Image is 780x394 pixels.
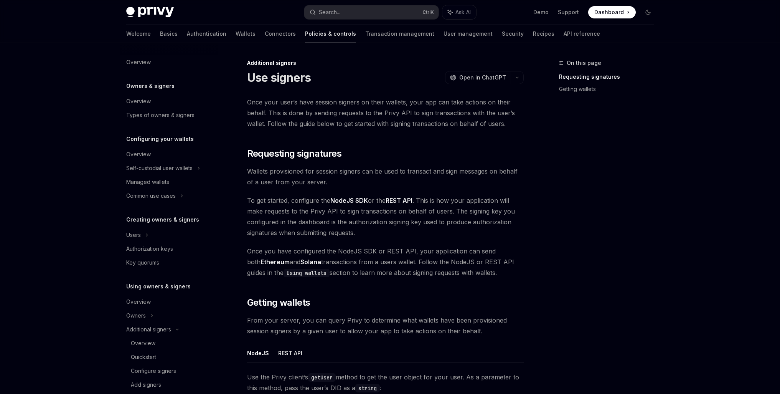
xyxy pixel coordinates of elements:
a: Transaction management [365,25,434,43]
button: Search...CtrlK [304,5,439,19]
code: getUser [308,373,336,382]
span: Requesting signatures [247,147,341,160]
span: On this page [567,58,601,68]
span: Once your user’s have session signers on their wallets, your app can take actions on their behalf... [247,97,524,129]
span: Getting wallets [247,296,310,309]
a: Wallets [236,25,256,43]
a: Security [502,25,524,43]
span: Once you have configured the NodeJS SDK or REST API, your application can send both and transacti... [247,246,524,278]
div: Authorization keys [126,244,173,253]
button: Ask AI [442,5,476,19]
div: Key quorums [126,258,159,267]
a: Overview [120,55,218,69]
a: Welcome [126,25,151,43]
a: Policies & controls [305,25,356,43]
span: Wallets provisioned for session signers can be used to transact and sign messages on behalf of a ... [247,166,524,187]
button: Toggle dark mode [642,6,654,18]
a: Key quorums [120,256,218,270]
a: Demo [533,8,549,16]
div: Quickstart [131,353,156,362]
a: Solana [300,258,321,266]
a: Overview [120,336,218,350]
a: API reference [564,25,600,43]
a: Ethereum [261,258,290,266]
span: Ctrl K [422,9,434,15]
button: NodeJS [247,344,269,362]
button: REST API [278,344,302,362]
button: Open in ChatGPT [445,71,511,84]
h5: Owners & signers [126,81,175,91]
span: Use the Privy client’s method to get the user object for your user. As a parameter to this method... [247,372,524,393]
a: Connectors [265,25,296,43]
img: dark logo [126,7,174,18]
div: Additional signers [126,325,171,334]
a: Recipes [533,25,554,43]
a: Managed wallets [120,175,218,189]
h5: Configuring your wallets [126,134,194,144]
span: Dashboard [594,8,624,16]
a: Configure signers [120,364,218,378]
h5: Creating owners & signers [126,215,199,224]
span: From your server, you can query Privy to determine what wallets have been provisioned session sig... [247,315,524,336]
a: Authentication [187,25,226,43]
span: To get started, configure the or the . This is how your application will make requests to the Pri... [247,195,524,238]
a: Dashboard [588,6,636,18]
div: Additional signers [247,59,524,67]
div: Self-custodial user wallets [126,164,193,173]
span: Open in ChatGPT [459,74,506,81]
a: NodeJS SDK [330,197,368,205]
a: Quickstart [120,350,218,364]
a: Basics [160,25,178,43]
div: Overview [126,97,151,106]
a: Getting wallets [559,83,660,95]
a: REST API [386,197,412,205]
div: Overview [131,339,155,348]
a: User management [444,25,493,43]
div: Search... [319,8,340,17]
a: Requesting signatures [559,71,660,83]
code: Using wallets [284,269,330,277]
div: Managed wallets [126,177,169,187]
div: Users [126,230,141,240]
div: Common use cases [126,191,176,200]
h5: Using owners & signers [126,282,191,291]
a: Overview [120,94,218,108]
code: string [355,384,380,392]
div: Configure signers [131,366,176,376]
div: Overview [126,150,151,159]
h1: Use signers [247,71,311,84]
a: Overview [120,147,218,161]
a: Types of owners & signers [120,108,218,122]
div: Owners [126,311,146,320]
div: Overview [126,297,151,306]
a: Support [558,8,579,16]
div: Overview [126,58,151,67]
div: Add signers [131,380,161,389]
div: Types of owners & signers [126,111,195,120]
a: Authorization keys [120,242,218,256]
span: Ask AI [455,8,471,16]
a: Add signers [120,378,218,392]
a: Overview [120,295,218,309]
